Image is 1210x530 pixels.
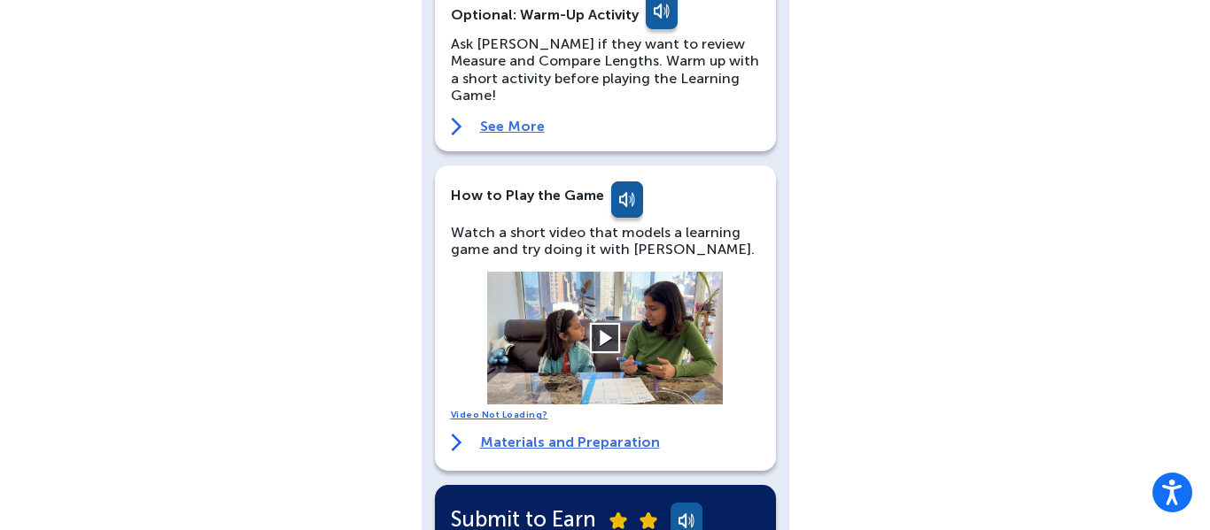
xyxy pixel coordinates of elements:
a: See More [451,118,760,135]
b: How to Play the Game [451,187,604,204]
p: Watch a short video that models a learning game and try doing it with [PERSON_NAME]. [451,224,760,257]
p: Ask [PERSON_NAME] if they want to review Measure and Compare Lengths. Warm up with a short activi... [451,35,760,104]
a: Materials and Preparation [451,434,660,451]
a: Video Not Loading? [451,410,548,420]
img: right-arrow.svg [451,434,462,451]
img: right-arrow.svg [451,118,462,135]
span: Submit to Earn [451,511,596,527]
img: submit-star.png [609,512,627,529]
img: submit-star.png [640,512,657,529]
